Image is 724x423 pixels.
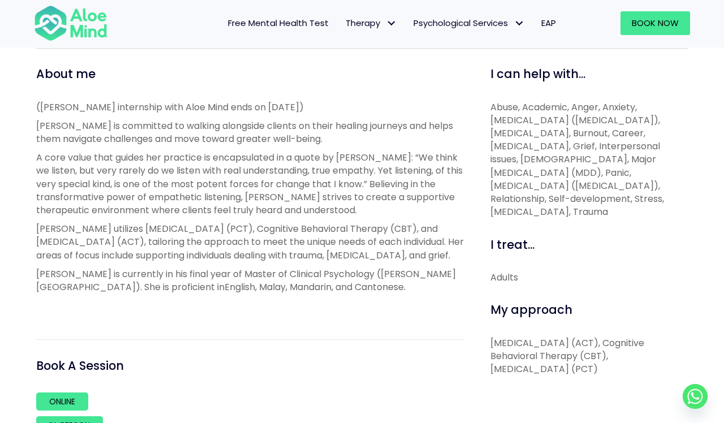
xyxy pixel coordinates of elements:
[620,11,690,35] a: Book Now
[683,384,708,409] a: Whatsapp
[337,11,405,35] a: TherapyTherapy: submenu
[34,5,107,42] img: Aloe mind Logo
[36,357,124,374] span: Book A Session
[511,15,527,32] span: Psychological Services: submenu
[490,271,688,284] div: Adults
[383,15,399,32] span: Therapy: submenu
[228,17,329,29] span: Free Mental Health Test
[36,101,465,114] p: ([PERSON_NAME] internship with Aloe Mind ends on [DATE])
[541,17,556,29] span: EAP
[36,119,465,145] p: [PERSON_NAME] is committed to walking alongside clients on their healing journeys and helps them ...
[632,17,679,29] span: Book Now
[490,236,535,253] span: I treat...
[36,267,465,293] p: [PERSON_NAME] is currently in his final year of Master of Clinical Psychology ([PERSON_NAME][GEOG...
[533,11,564,35] a: EAP
[219,11,337,35] a: Free Mental Health Test
[225,280,406,293] span: English, Malay, Mandarin, and Cantonese.
[490,66,585,82] span: I can help with...
[346,17,397,29] span: Therapy
[405,11,533,35] a: Psychological ServicesPsychological Services: submenu
[122,11,564,35] nav: Menu
[490,336,688,376] p: [MEDICAL_DATA] (ACT), Cognitive Behavioral Therapy (CBT), [MEDICAL_DATA] (PCT)
[490,101,664,219] span: Abuse, Academic, Anger, Anxiety, [MEDICAL_DATA] ([MEDICAL_DATA]), [MEDICAL_DATA], Burnout, Career...
[36,66,96,82] span: About me
[413,17,524,29] span: Psychological Services
[36,151,465,217] p: A core value that guides her practice is encapsulated in a quote by [PERSON_NAME]: “We think we l...
[490,301,572,318] span: My approach
[36,222,465,262] p: [PERSON_NAME] utilizes [MEDICAL_DATA] (PCT), Cognitive Behavioral Therapy (CBT), and [MEDICAL_DAT...
[36,392,88,411] a: Online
